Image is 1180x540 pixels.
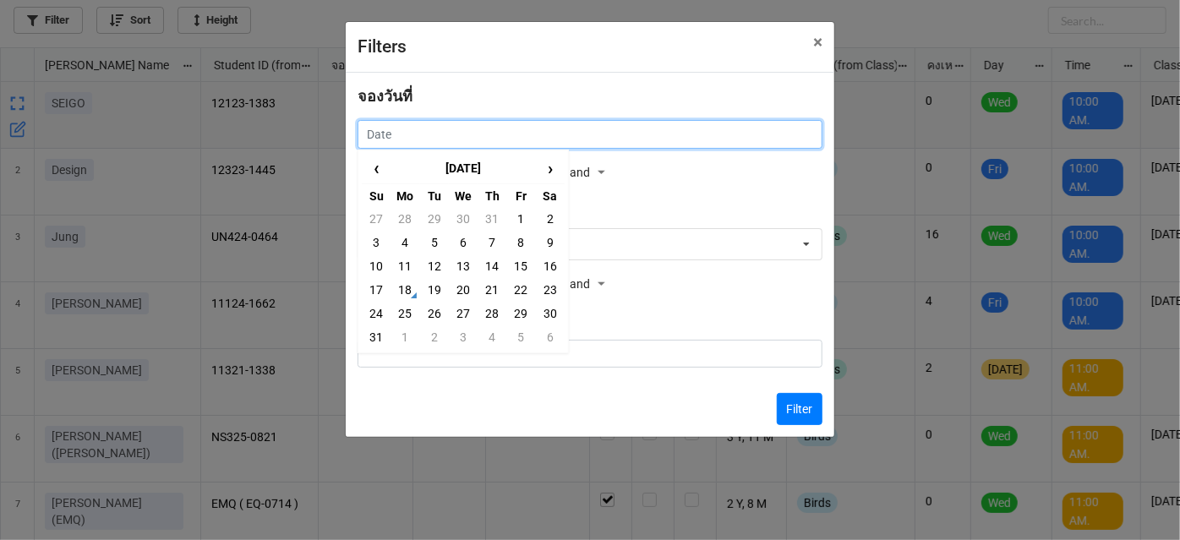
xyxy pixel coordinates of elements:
td: 10 [362,254,391,278]
span: × [813,32,822,52]
td: 26 [420,302,449,325]
td: 22 [506,278,535,302]
td: 1 [506,207,535,231]
td: 13 [449,254,478,278]
th: Mo [391,183,419,207]
td: 31 [478,207,506,231]
div: Filters [358,34,776,61]
td: 29 [506,302,535,325]
td: 3 [362,231,391,254]
input: Date [358,120,822,149]
th: Su [362,183,391,207]
span: › [537,155,564,183]
td: 30 [536,302,565,325]
td: 28 [391,207,419,231]
td: 20 [449,278,478,302]
td: 5 [506,325,535,349]
td: 21 [478,278,506,302]
td: 2 [420,325,449,349]
td: 4 [391,231,419,254]
td: 17 [362,278,391,302]
td: 24 [362,302,391,325]
td: 3 [449,325,478,349]
td: 6 [536,325,565,349]
td: 4 [478,325,506,349]
td: 28 [478,302,506,325]
div: and [570,272,610,297]
th: [DATE] [391,154,535,184]
td: 16 [536,254,565,278]
label: จองวันที่ [358,85,412,108]
td: 15 [506,254,535,278]
td: 27 [449,302,478,325]
td: 2 [536,207,565,231]
td: 5 [420,231,449,254]
th: Sa [536,183,565,207]
div: and [570,161,610,186]
td: 6 [449,231,478,254]
td: 30 [449,207,478,231]
td: 19 [420,278,449,302]
td: 23 [536,278,565,302]
th: Tu [420,183,449,207]
button: Filter [777,393,822,425]
td: 27 [362,207,391,231]
td: 11 [391,254,419,278]
td: 29 [420,207,449,231]
td: 18 [391,278,419,302]
th: Fr [506,183,535,207]
td: 1 [391,325,419,349]
th: Th [478,183,506,207]
td: 7 [478,231,506,254]
th: We [449,183,478,207]
td: 25 [391,302,419,325]
td: 8 [506,231,535,254]
td: 31 [362,325,391,349]
td: 14 [478,254,506,278]
td: 12 [420,254,449,278]
td: 9 [536,231,565,254]
span: ‹ [363,155,390,183]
